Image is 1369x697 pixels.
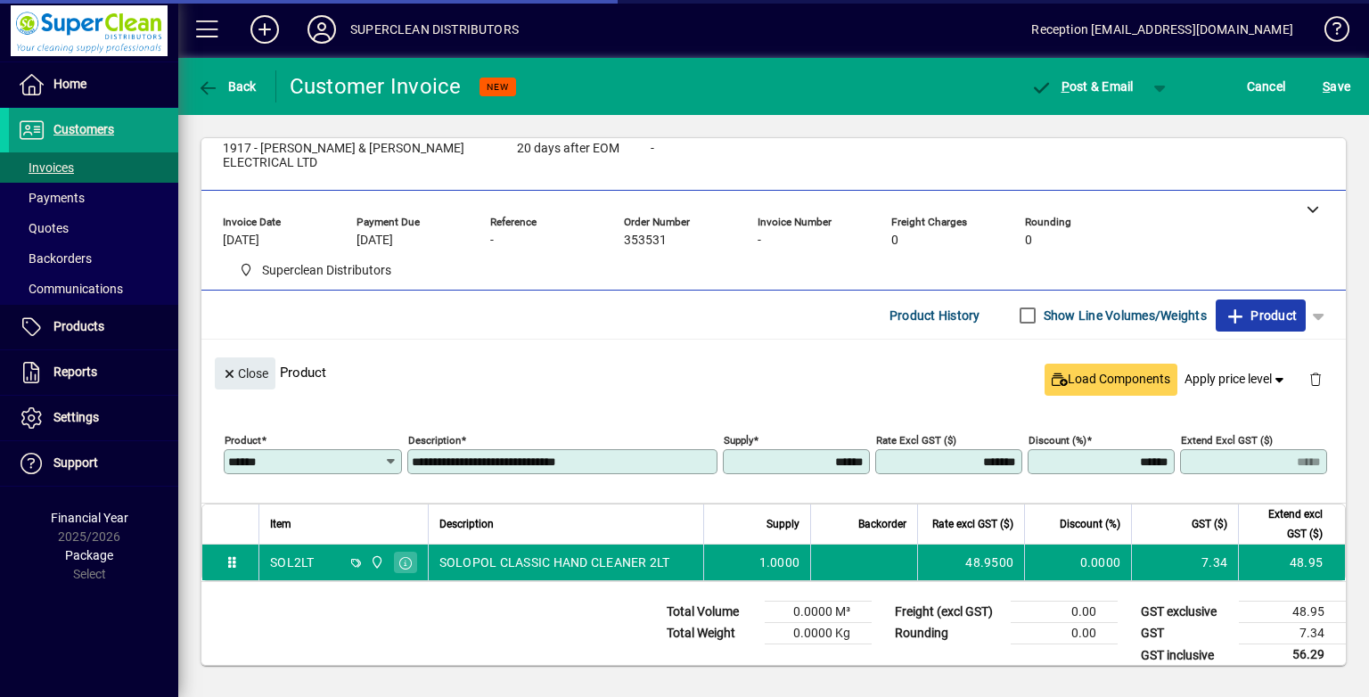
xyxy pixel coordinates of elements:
[223,234,259,248] span: [DATE]
[293,13,350,45] button: Profile
[758,234,761,248] span: -
[1242,70,1291,102] button: Cancel
[9,274,178,304] a: Communications
[225,434,261,447] mat-label: Product
[858,514,906,534] span: Backorder
[350,15,519,44] div: SUPERCLEAN DISTRIBUTORS
[1040,307,1207,324] label: Show Line Volumes/Weights
[487,81,509,93] span: NEW
[9,62,178,107] a: Home
[439,553,670,571] span: SOLOPOL CLASSIC HAND CLEANER 2LT
[18,251,92,266] span: Backorders
[18,282,123,296] span: Communications
[1011,602,1118,623] td: 0.00
[1318,70,1355,102] button: Save
[1025,234,1032,248] span: 0
[9,396,178,440] a: Settings
[201,340,1346,405] div: Product
[9,243,178,274] a: Backorders
[1062,79,1070,94] span: P
[1132,623,1239,644] td: GST
[1192,514,1227,534] span: GST ($)
[270,553,315,571] div: SOL2LT
[53,77,86,91] span: Home
[1021,70,1143,102] button: Post & Email
[1294,371,1337,387] app-page-header-button: Delete
[1225,301,1297,330] span: Product
[1239,623,1346,644] td: 7.34
[490,234,494,248] span: -
[891,234,898,248] span: 0
[53,319,104,333] span: Products
[1132,644,1239,667] td: GST inclusive
[1185,370,1288,389] span: Apply price level
[658,602,765,623] td: Total Volume
[1216,299,1306,332] button: Product
[53,365,97,379] span: Reports
[1011,623,1118,644] td: 0.00
[1029,434,1086,447] mat-label: Discount (%)
[290,72,462,101] div: Customer Invoice
[197,79,257,94] span: Back
[882,299,988,332] button: Product History
[876,434,956,447] mat-label: Rate excl GST ($)
[53,122,114,136] span: Customers
[1045,364,1177,396] button: Load Components
[651,142,654,156] span: -
[1052,370,1170,389] span: Load Components
[210,365,280,381] app-page-header-button: Close
[932,514,1013,534] span: Rate excl GST ($)
[1294,357,1337,400] button: Delete
[1031,15,1293,44] div: Reception [EMAIL_ADDRESS][DOMAIN_NAME]
[9,350,178,395] a: Reports
[222,359,268,389] span: Close
[1024,545,1131,580] td: 0.0000
[886,602,1011,623] td: Freight (excl GST)
[51,511,128,525] span: Financial Year
[759,553,800,571] span: 1.0000
[1247,72,1286,101] span: Cancel
[53,455,98,470] span: Support
[9,441,178,486] a: Support
[18,160,74,175] span: Invoices
[365,553,386,572] span: Superclean Distributors
[357,234,393,248] span: [DATE]
[929,553,1013,571] div: 48.9500
[724,434,753,447] mat-label: Supply
[1323,79,1330,94] span: S
[262,261,391,280] span: Superclean Distributors
[9,152,178,183] a: Invoices
[624,234,667,248] span: 353531
[765,602,872,623] td: 0.0000 M³
[766,514,799,534] span: Supply
[223,142,490,170] span: 1917 - [PERSON_NAME] & [PERSON_NAME] ELECTRICAL LTD
[1250,504,1323,544] span: Extend excl GST ($)
[886,623,1011,644] td: Rounding
[658,623,765,644] td: Total Weight
[9,183,178,213] a: Payments
[765,623,872,644] td: 0.0000 Kg
[517,142,619,156] span: 20 days after EOM
[178,70,276,102] app-page-header-button: Back
[232,259,398,282] span: Superclean Distributors
[1181,434,1273,447] mat-label: Extend excl GST ($)
[9,213,178,243] a: Quotes
[18,191,85,205] span: Payments
[1060,514,1120,534] span: Discount (%)
[889,301,980,330] span: Product History
[1177,364,1295,396] button: Apply price level
[1131,545,1238,580] td: 7.34
[1030,79,1134,94] span: ost & Email
[1311,4,1347,61] a: Knowledge Base
[1323,72,1350,101] span: ave
[1239,602,1346,623] td: 48.95
[408,434,461,447] mat-label: Description
[236,13,293,45] button: Add
[193,70,261,102] button: Back
[53,410,99,424] span: Settings
[65,548,113,562] span: Package
[215,357,275,389] button: Close
[1239,644,1346,667] td: 56.29
[439,514,494,534] span: Description
[270,514,291,534] span: Item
